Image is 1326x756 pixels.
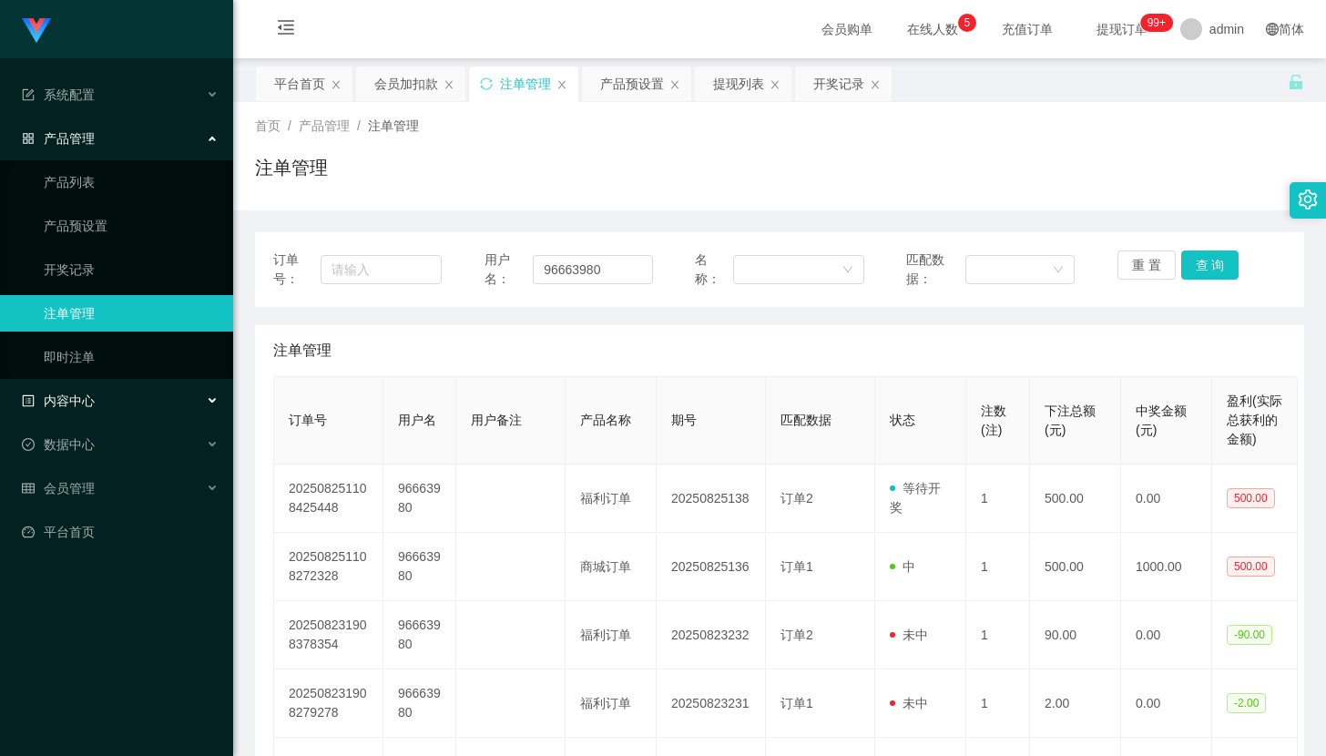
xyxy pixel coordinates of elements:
[299,118,350,133] span: 产品管理
[44,295,219,332] a: 注单管理
[890,481,941,515] span: 等待开奖
[500,66,551,101] div: 注单管理
[580,413,631,427] span: 产品名称
[713,66,764,101] div: 提现列表
[22,88,35,101] i: 图标: form
[842,264,853,277] i: 图标: down
[22,437,95,452] span: 数据中心
[770,79,780,90] i: 图标: close
[600,66,664,101] div: 产品预设置
[44,164,219,200] a: 产品列表
[255,154,328,181] h1: 注单管理
[566,669,657,738] td: 福利订单
[898,23,967,36] span: 在线人数
[22,132,35,145] i: 图标: appstore-o
[374,66,438,101] div: 会员加扣款
[22,482,35,495] i: 图标: table
[1121,465,1212,533] td: 0.00
[890,559,915,574] span: 中
[274,66,325,101] div: 平台首页
[966,669,1030,738] td: 1
[780,413,831,427] span: 匹配数据
[657,533,766,601] td: 20250825136
[780,491,813,506] span: 订单2
[444,79,454,90] i: 图标: close
[22,481,95,495] span: 会员管理
[556,79,567,90] i: 图标: close
[255,118,280,133] span: 首页
[273,340,331,362] span: 注单管理
[1087,23,1157,36] span: 提现订单
[274,533,383,601] td: 202508251108272328
[966,533,1030,601] td: 1
[22,131,95,146] span: 产品管理
[657,601,766,669] td: 20250823232
[906,250,965,289] span: 匹配数据：
[44,208,219,244] a: 产品预设置
[383,669,456,738] td: 96663980
[870,79,881,90] i: 图标: close
[357,118,361,133] span: /
[671,413,697,427] span: 期号
[480,77,493,90] i: 图标: sync
[890,413,915,427] span: 状态
[1121,533,1212,601] td: 1000.00
[890,696,928,710] span: 未中
[966,601,1030,669] td: 1
[1121,669,1212,738] td: 0.00
[273,250,321,289] span: 订单号：
[780,628,813,642] span: 订单2
[44,251,219,288] a: 开奖记录
[383,533,456,601] td: 96663980
[331,79,342,90] i: 图标: close
[657,465,766,533] td: 20250825138
[566,601,657,669] td: 福利订单
[1121,601,1212,669] td: 0.00
[255,1,317,59] i: 图标: menu-fold
[657,669,766,738] td: 20250823231
[321,255,442,284] input: 请输入
[1030,601,1121,669] td: 90.00
[813,66,864,101] div: 开奖记录
[1117,250,1176,280] button: 重 置
[398,413,436,427] span: 用户名
[22,394,35,407] i: 图标: profile
[981,404,1006,437] span: 注数(注)
[1227,693,1266,713] span: -2.00
[1227,393,1282,446] span: 盈利(实际总获利的金额)
[288,118,291,133] span: /
[780,696,813,710] span: 订单1
[890,628,928,642] span: 未中
[1030,669,1121,738] td: 2.00
[1140,14,1173,32] sup: 966
[1030,465,1121,533] td: 500.00
[22,393,95,408] span: 内容中心
[22,18,51,44] img: logo.9652507e.png
[471,413,522,427] span: 用户备注
[1045,404,1096,437] span: 下注总额(元)
[966,465,1030,533] td: 1
[1227,625,1272,645] span: -90.00
[484,250,533,289] span: 用户名：
[274,465,383,533] td: 202508251108425448
[958,14,976,32] sup: 5
[780,559,813,574] span: 订单1
[383,601,456,669] td: 96663980
[383,465,456,533] td: 96663980
[964,14,971,32] p: 5
[289,413,327,427] span: 订单号
[1298,189,1318,209] i: 图标: setting
[1053,264,1064,277] i: 图标: down
[368,118,419,133] span: 注单管理
[1227,488,1275,508] span: 500.00
[695,250,732,289] span: 名称：
[274,669,383,738] td: 202508231908279278
[1266,23,1279,36] i: 图标: global
[1136,404,1187,437] span: 中奖金额(元)
[1227,557,1275,577] span: 500.00
[566,465,657,533] td: 福利订单
[669,79,680,90] i: 图标: close
[566,533,657,601] td: 商城订单
[22,87,95,102] span: 系统配置
[274,601,383,669] td: 202508231908378354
